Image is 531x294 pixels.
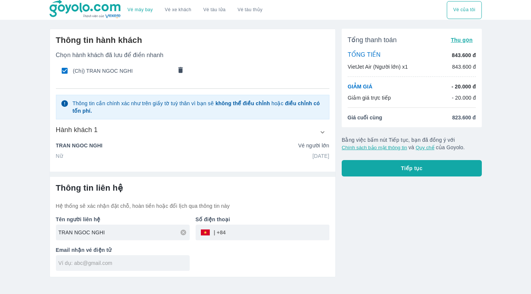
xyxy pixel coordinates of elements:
a: Vé tàu lửa [197,1,232,19]
button: Quy chế [415,145,434,150]
span: Giá cuối cùng [348,114,382,121]
p: 843.600 đ [452,63,476,71]
span: Thu gọn [451,37,473,43]
p: Thông tin cần chính xác như trên giấy tờ tuỳ thân vì bạn sẽ hoặc [72,100,324,115]
button: Thu gọn [448,35,476,45]
b: Số điện thoại [196,216,230,222]
strong: không thể điều chỉnh [215,100,270,106]
button: comments [173,63,188,79]
input: Ví dụ: NGUYEN VAN A [59,229,190,236]
a: Vé xe khách [165,7,191,13]
button: Vé của tôi [447,1,481,19]
p: Nữ [56,152,63,160]
p: Chọn hành khách đã lưu để điền nhanh [56,51,329,59]
p: - 20.000 đ [451,83,475,90]
button: Vé tàu thủy [231,1,268,19]
div: choose transportation mode [121,1,268,19]
button: Chính sách bảo mật thông tin [342,145,407,150]
p: Vé người lớn [298,142,329,149]
p: GIẢM GIÁ [348,83,372,90]
span: 823.600 đ [452,114,475,121]
p: Hệ thống sẽ xác nhận đặt chỗ, hoàn tiền hoặc đổi lịch qua thông tin này [56,202,329,210]
button: Tiếp tục [342,160,482,176]
input: Ví dụ: abc@gmail.com [59,259,190,267]
p: Bằng việc bấm nút Tiếp tục, bạn đã đồng ý với và của Goyolo. [342,136,482,151]
span: Tiếp tục [401,165,423,172]
h6: Thông tin hành khách [56,35,329,46]
p: TRAN NGOC NGHI [56,142,103,149]
h6: Thông tin liên hệ [56,183,329,193]
p: TỔNG TIỀN [348,51,380,59]
p: Giảm giá trực tiếp [348,94,391,101]
span: Tổng thanh toán [348,35,397,44]
p: 843.600 đ [452,51,475,59]
p: VietJet Air (Người lớn) x1 [348,63,408,71]
a: Vé máy bay [127,7,153,13]
span: (Chị) TRAN NGOC NGHI [73,67,172,75]
b: Tên người liên hệ [56,216,101,222]
h6: Hành khách 1 [56,125,98,134]
b: Email nhận vé điện tử [56,247,112,253]
p: - 20.000 đ [452,94,476,101]
p: [DATE] [313,152,329,160]
div: choose transportation mode [447,1,481,19]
